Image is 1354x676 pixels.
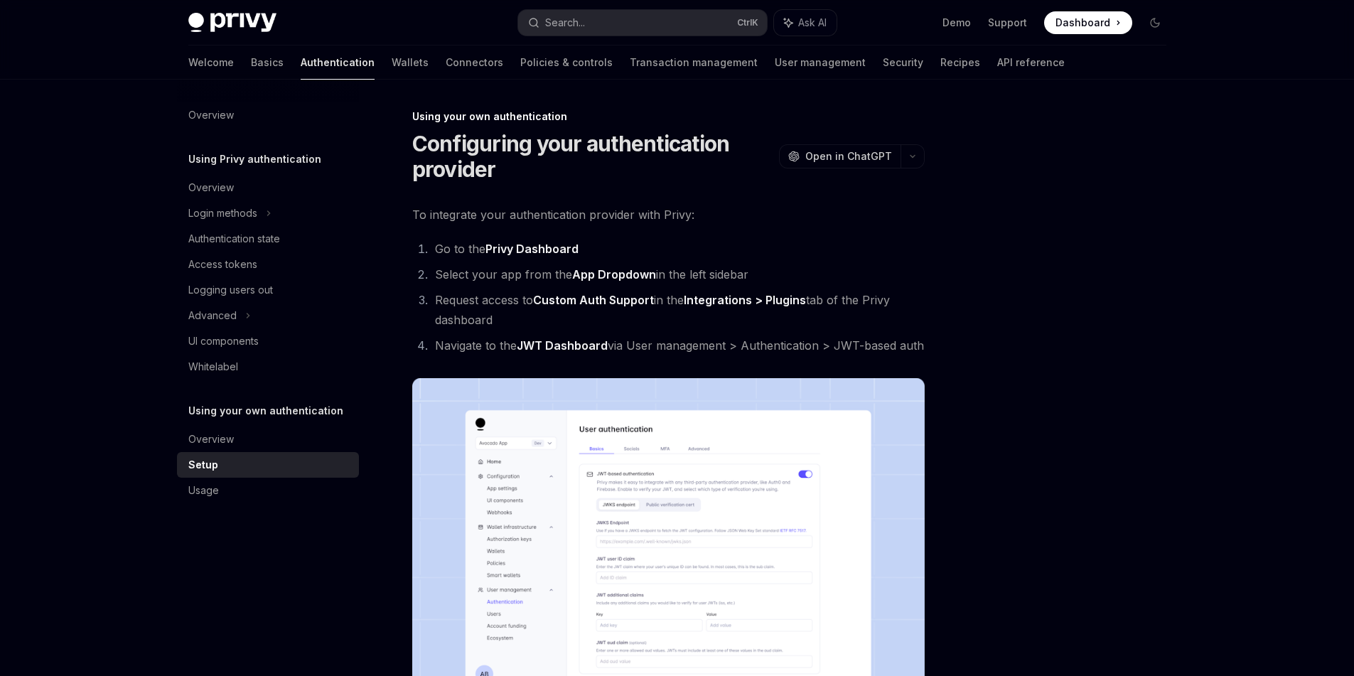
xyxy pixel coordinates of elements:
[188,205,257,222] div: Login methods
[630,45,758,80] a: Transaction management
[177,452,359,478] a: Setup
[485,242,579,256] strong: Privy Dashboard
[988,16,1027,30] a: Support
[545,14,585,31] div: Search...
[188,307,237,324] div: Advanced
[177,277,359,303] a: Logging users out
[997,45,1065,80] a: API reference
[1044,11,1132,34] a: Dashboard
[188,333,259,350] div: UI components
[177,252,359,277] a: Access tokens
[188,456,218,473] div: Setup
[775,45,866,80] a: User management
[485,242,579,257] a: Privy Dashboard
[412,205,925,225] span: To integrate your authentication provider with Privy:
[412,109,925,124] div: Using your own authentication
[177,426,359,452] a: Overview
[805,149,892,163] span: Open in ChatGPT
[779,144,901,168] button: Open in ChatGPT
[301,45,375,80] a: Authentication
[188,431,234,448] div: Overview
[188,281,273,299] div: Logging users out
[431,239,925,259] li: Go to the
[533,293,654,307] strong: Custom Auth Support
[883,45,923,80] a: Security
[188,45,234,80] a: Welcome
[177,102,359,128] a: Overview
[188,179,234,196] div: Overview
[737,17,758,28] span: Ctrl K
[1055,16,1110,30] span: Dashboard
[188,230,280,247] div: Authentication state
[188,358,238,375] div: Whitelabel
[774,10,837,36] button: Ask AI
[188,13,276,33] img: dark logo
[392,45,429,80] a: Wallets
[1144,11,1166,34] button: Toggle dark mode
[520,45,613,80] a: Policies & controls
[177,354,359,380] a: Whitelabel
[177,328,359,354] a: UI components
[572,267,656,281] strong: App Dropdown
[942,16,971,30] a: Demo
[177,226,359,252] a: Authentication state
[431,264,925,284] li: Select your app from the in the left sidebar
[431,336,925,355] li: Navigate to the via User management > Authentication > JWT-based auth
[412,131,773,182] h1: Configuring your authentication provider
[188,256,257,273] div: Access tokens
[940,45,980,80] a: Recipes
[188,402,343,419] h5: Using your own authentication
[177,478,359,503] a: Usage
[798,16,827,30] span: Ask AI
[177,175,359,200] a: Overview
[517,338,608,353] a: JWT Dashboard
[518,10,767,36] button: Search...CtrlK
[431,290,925,330] li: Request access to in the tab of the Privy dashboard
[188,151,321,168] h5: Using Privy authentication
[684,293,806,308] a: Integrations > Plugins
[188,107,234,124] div: Overview
[446,45,503,80] a: Connectors
[188,482,219,499] div: Usage
[251,45,284,80] a: Basics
